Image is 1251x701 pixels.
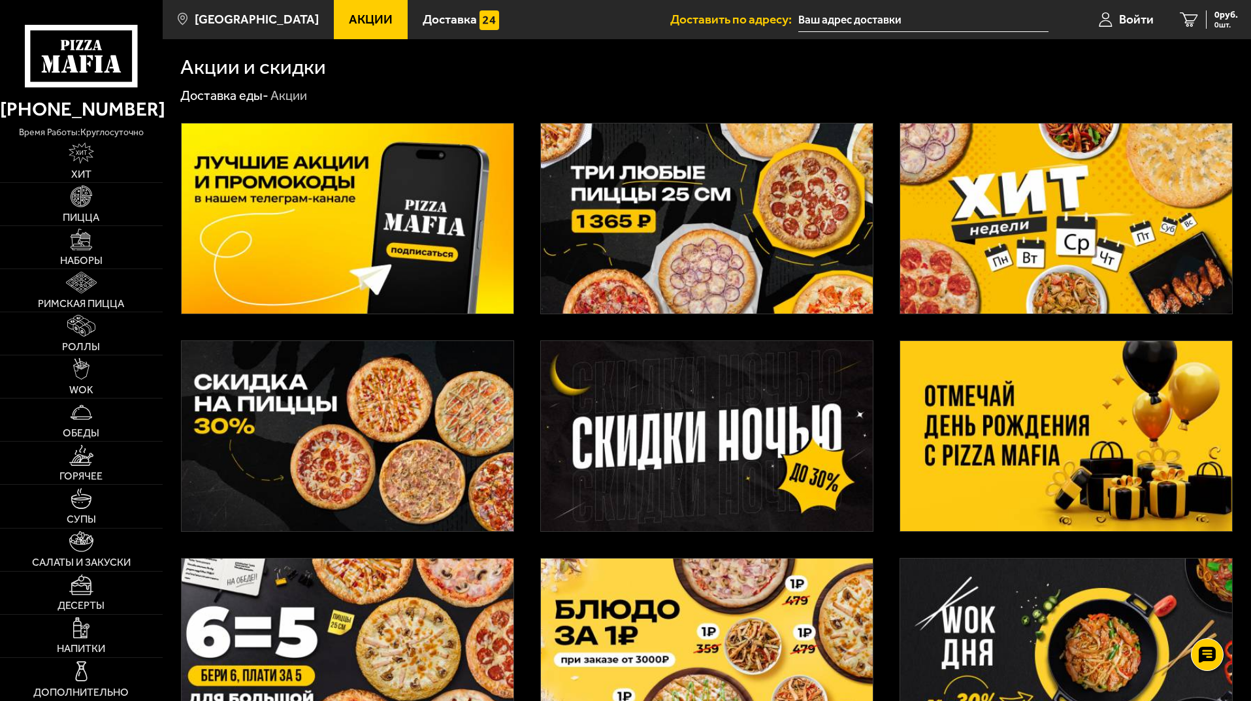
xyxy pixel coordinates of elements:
[69,385,93,395] span: WOK
[33,687,129,698] span: Дополнительно
[180,57,326,78] h1: Акции и скидки
[71,169,91,180] span: Хит
[423,13,477,25] span: Доставка
[1214,10,1238,20] span: 0 руб.
[270,88,307,105] div: Акции
[670,13,798,25] span: Доставить по адресу:
[32,557,131,568] span: Салаты и закуски
[59,471,103,481] span: Горячее
[62,342,100,352] span: Роллы
[180,88,268,103] a: Доставка еды-
[63,212,99,223] span: Пицца
[195,13,319,25] span: [GEOGRAPHIC_DATA]
[798,8,1048,32] input: Ваш адрес доставки
[63,428,99,438] span: Обеды
[1119,13,1154,25] span: Войти
[60,255,103,266] span: Наборы
[38,299,124,309] span: Римская пицца
[479,10,499,30] img: 15daf4d41897b9f0e9f617042186c801.svg
[57,600,105,611] span: Десерты
[57,644,105,654] span: Напитки
[67,514,96,525] span: Супы
[1214,21,1238,29] span: 0 шт.
[349,13,393,25] span: Акции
